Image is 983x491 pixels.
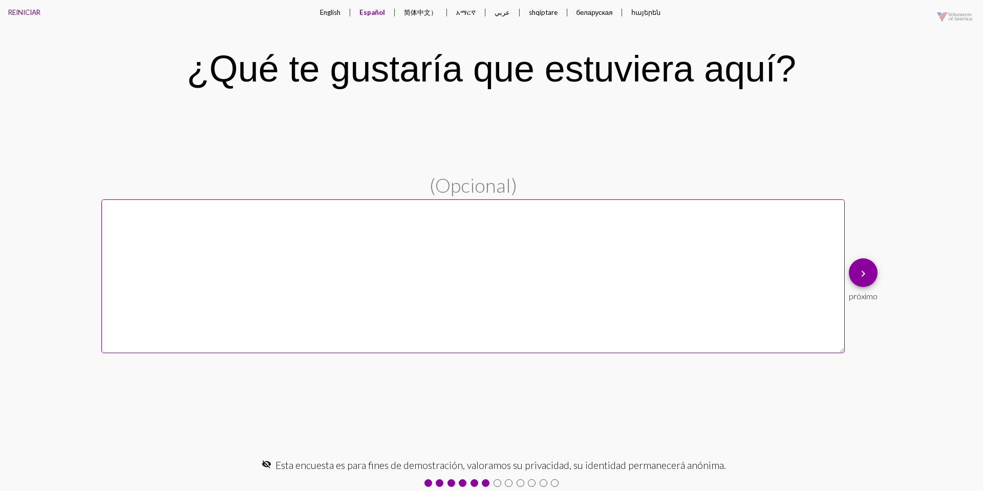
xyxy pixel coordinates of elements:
[849,287,878,301] div: próximo
[262,459,271,469] mat-icon: visibility_off
[929,3,980,31] img: VOAmerica-1920-logo-pos-alpha-20210513.png
[275,459,726,471] span: Esta encuesta es para fines de demostración, valoramos su privacidad, su identidad permanecerá an...
[857,268,869,280] mat-icon: keyboard_arrow_right
[187,48,796,90] div: ¿Qué te gustaría que estuviera aquí?
[430,173,517,197] span: (Opcional)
